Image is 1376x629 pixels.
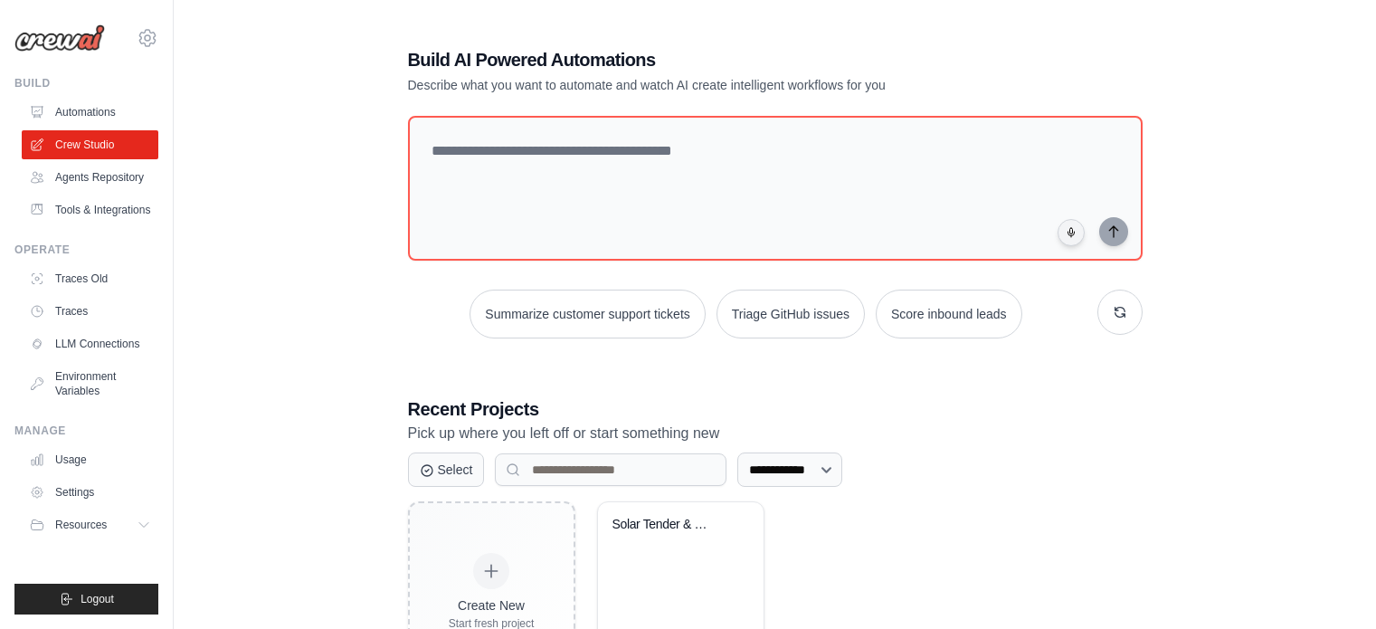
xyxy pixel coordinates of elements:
[1097,290,1143,335] button: Get new suggestions
[408,47,1016,72] h1: Build AI Powered Automations
[55,518,107,532] span: Resources
[470,290,705,338] button: Summarize customer support tickets
[14,76,158,91] div: Build
[22,163,158,192] a: Agents Repository
[22,362,158,405] a: Environment Variables
[408,396,1143,422] h3: Recent Projects
[22,329,158,358] a: LLM Connections
[22,445,158,474] a: Usage
[408,453,485,487] button: Select
[22,264,158,293] a: Traces Old
[1058,219,1085,246] button: Click to speak your automation idea
[449,596,535,615] div: Create New
[22,297,158,326] a: Traces
[22,195,158,224] a: Tools & Integrations
[408,76,1016,94] p: Describe what you want to automate and watch AI create intelligent workflows for you
[612,517,722,533] div: Solar Tender & Bid Opportunity Scanner
[408,422,1143,445] p: Pick up where you left off or start something new
[14,424,158,438] div: Manage
[716,290,865,338] button: Triage GitHub issues
[22,130,158,159] a: Crew Studio
[81,592,114,606] span: Logout
[22,510,158,539] button: Resources
[14,584,158,615] button: Logout
[14,243,158,257] div: Operate
[22,478,158,507] a: Settings
[876,290,1022,338] button: Score inbound leads
[14,24,105,52] img: Logo
[22,98,158,127] a: Automations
